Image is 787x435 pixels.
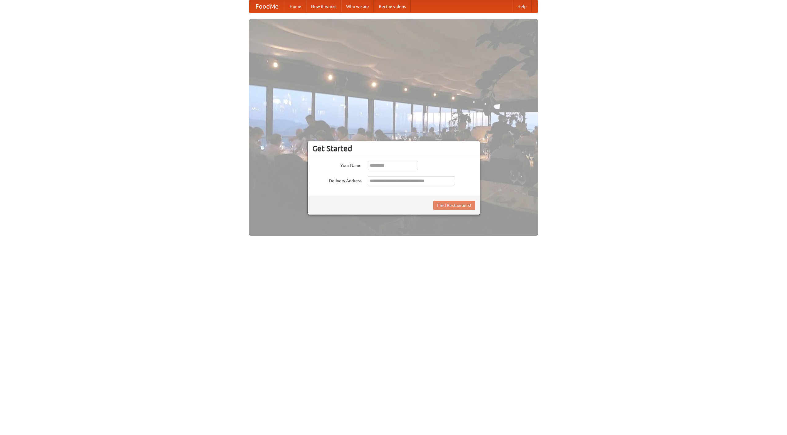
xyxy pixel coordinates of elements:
a: Home [285,0,306,13]
a: FoodMe [249,0,285,13]
a: Help [512,0,532,13]
a: Who we are [341,0,374,13]
a: Recipe videos [374,0,411,13]
button: Find Restaurants! [433,201,475,210]
h3: Get Started [312,144,475,153]
label: Delivery Address [312,176,362,184]
a: How it works [306,0,341,13]
label: Your Name [312,161,362,168]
